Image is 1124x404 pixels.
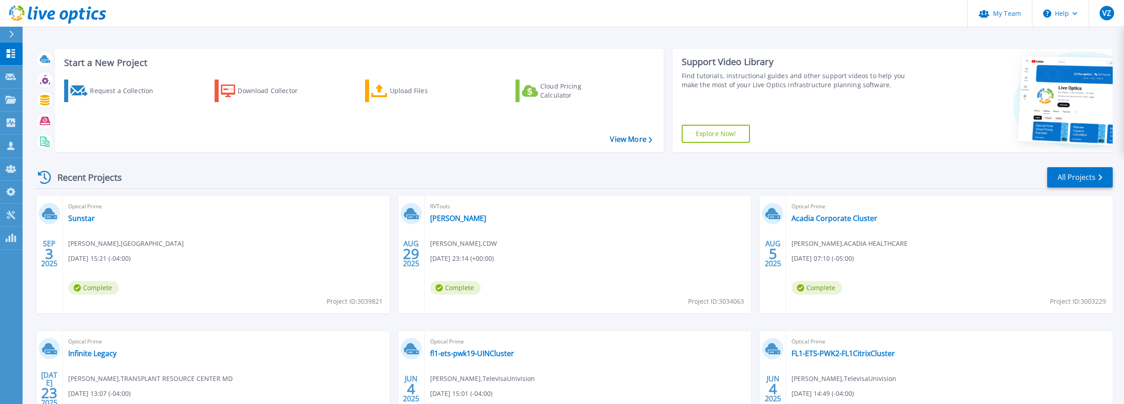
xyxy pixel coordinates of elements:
[68,349,117,358] a: Infinite Legacy
[41,237,58,270] div: SEP 2025
[515,80,616,102] a: Cloud Pricing Calculator
[791,374,896,384] span: [PERSON_NAME] , TelevisaUnivision
[327,296,383,306] span: Project ID: 3039821
[791,281,842,295] span: Complete
[238,82,310,100] div: Download Collector
[688,296,744,306] span: Project ID: 3034063
[430,349,514,358] a: fl1-ets-pwk19-UINCluster
[769,250,777,258] span: 5
[68,281,119,295] span: Complete
[68,337,384,347] span: Optical Prime
[68,254,131,263] span: [DATE] 15:21 (-04:00)
[90,82,162,100] div: Request a Collection
[1102,9,1111,17] span: VZ
[403,237,420,270] div: AUG 2025
[1047,167,1113,188] a: All Projects
[764,237,782,270] div: AUG 2025
[1050,296,1106,306] span: Project ID: 3003229
[791,337,1107,347] span: Optical Prime
[430,214,486,223] a: [PERSON_NAME]
[791,254,854,263] span: [DATE] 07:10 (-05:00)
[430,254,494,263] span: [DATE] 23:14 (+00:00)
[68,214,95,223] a: Sunstar
[791,214,877,223] a: Acadia Corporate Cluster
[540,82,613,100] div: Cloud Pricing Calculator
[430,337,746,347] span: Optical Prime
[682,56,909,68] div: Support Video Library
[430,281,481,295] span: Complete
[68,374,233,384] span: [PERSON_NAME] , TRANSPLANT RESOURCE CENTER MD
[430,389,492,399] span: [DATE] 15:01 (-04:00)
[610,135,652,144] a: View More
[430,202,746,211] span: RVTools
[68,202,384,211] span: Optical Prime
[35,166,134,188] div: Recent Projects
[430,374,535,384] span: [PERSON_NAME] , TelevisaUnivision
[64,80,165,102] a: Request a Collection
[682,71,909,89] div: Find tutorials, instructional guides and other support videos to help you make the most of your L...
[791,389,854,399] span: [DATE] 14:49 (-04:00)
[430,239,497,249] span: [PERSON_NAME] , CDW
[390,82,462,100] div: Upload Files
[791,202,1107,211] span: Optical Prime
[791,349,895,358] a: FL1-ETS-PWK2-FL1CitrixCluster
[41,389,57,397] span: 23
[45,250,53,258] span: 3
[682,125,750,143] a: Explore Now!
[68,239,184,249] span: [PERSON_NAME] , [GEOGRAPHIC_DATA]
[215,80,315,102] a: Download Collector
[791,239,908,249] span: [PERSON_NAME] , ACADIA HEALTHCARE
[403,250,419,258] span: 29
[769,385,777,393] span: 4
[407,385,415,393] span: 4
[365,80,466,102] a: Upload Files
[64,58,652,68] h3: Start a New Project
[68,389,131,399] span: [DATE] 13:07 (-04:00)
